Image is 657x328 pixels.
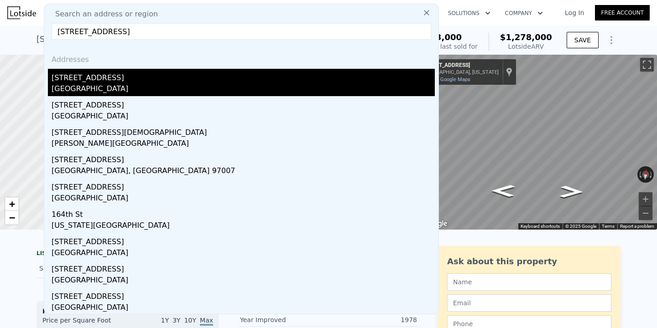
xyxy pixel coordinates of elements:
button: Keyboard shortcuts [521,223,560,230]
span: Max [200,317,213,326]
button: Zoom in [639,192,652,206]
div: [STREET_ADDRESS][DEMOGRAPHIC_DATA] [52,123,435,138]
span: © 2025 Google [565,224,596,229]
a: Report a problem [620,224,654,229]
div: [GEOGRAPHIC_DATA] [52,111,435,123]
button: Show Options [602,31,620,49]
img: Lotside [7,6,36,19]
button: Rotate counterclockwise [637,166,642,183]
div: [STREET_ADDRESS] , [GEOGRAPHIC_DATA] , WA 98072 [36,33,257,46]
div: [STREET_ADDRESS] [52,233,435,247]
div: [STREET_ADDRESS] [52,260,435,275]
input: Enter an address, city, region, neighborhood or zip code [52,23,431,40]
button: Toggle fullscreen view [640,58,654,72]
div: Addresses [48,47,435,69]
div: [GEOGRAPHIC_DATA] [52,302,435,315]
div: [STREET_ADDRESS] [52,69,435,83]
input: Email [447,294,611,312]
div: Year Improved [240,315,328,324]
div: Off Market, last sold for [403,42,478,51]
div: Lotside ARV [500,42,552,51]
span: 10Y [184,317,196,324]
div: [STREET_ADDRESS] [52,96,435,111]
path: Go East, NE 167th St [550,183,593,200]
span: − [9,212,15,223]
div: Map [417,55,657,230]
div: [GEOGRAPHIC_DATA] [52,193,435,205]
a: Show location on map [506,67,512,77]
div: [STREET_ADDRESS] [52,151,435,165]
div: [STREET_ADDRESS] [421,62,499,69]
div: 164th St [52,205,435,220]
button: Zoom out [639,206,652,220]
div: [STREET_ADDRESS] [52,287,435,302]
div: [US_STATE][GEOGRAPHIC_DATA] [52,220,435,233]
a: Log In [554,8,595,17]
a: Zoom in [5,197,19,211]
span: $173,000 [419,32,462,42]
button: Rotate clockwise [649,166,654,183]
a: Zoom out [5,211,19,225]
div: Sold [39,262,120,274]
span: $1,278,000 [500,32,552,42]
div: [GEOGRAPHIC_DATA] [52,83,435,96]
button: Solutions [441,5,498,21]
input: Name [447,273,611,291]
div: Street View [417,55,657,230]
div: [GEOGRAPHIC_DATA] [52,247,435,260]
button: Reset the view [641,166,650,183]
span: Search an address or region [48,9,158,20]
div: [PERSON_NAME][GEOGRAPHIC_DATA] [52,138,435,151]
a: Free Account [595,5,650,20]
button: SAVE [567,32,599,48]
span: 3Y [172,317,180,324]
div: [GEOGRAPHIC_DATA], [GEOGRAPHIC_DATA] 97007 [52,165,435,178]
div: 1978 [328,315,417,324]
div: [GEOGRAPHIC_DATA], [US_STATE] [421,69,499,75]
div: Ask about this property [447,255,611,268]
div: Houses Median Sale [42,307,213,316]
div: [STREET_ADDRESS] [52,178,435,193]
span: 1Y [161,317,169,324]
a: View on Google Maps [421,77,470,82]
span: + [9,198,15,210]
button: Company [498,5,550,21]
div: LISTING & SALE HISTORY [36,250,219,259]
a: Terms (opens in new tab) [602,224,615,229]
path: Go West, NE 167th St [481,182,525,200]
div: [GEOGRAPHIC_DATA] [52,275,435,287]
